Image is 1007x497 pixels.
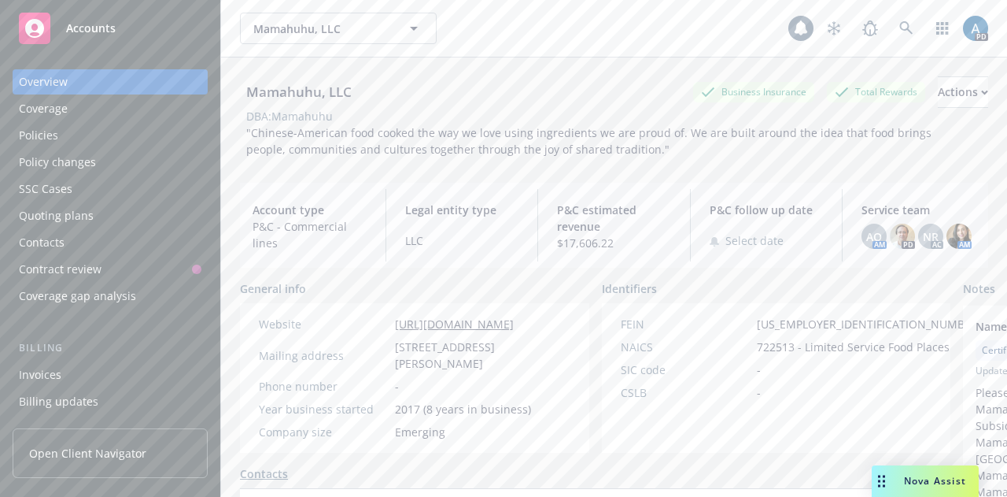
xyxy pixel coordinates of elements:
[19,203,94,228] div: Quoting plans
[602,280,657,297] span: Identifiers
[923,228,939,245] span: NR
[710,202,824,218] span: P&C follow up date
[395,339,570,372] span: [STREET_ADDRESS][PERSON_NAME]
[621,339,751,355] div: NAICS
[253,20,389,37] span: Mamahuhu, LLC
[927,13,958,44] a: Switch app
[938,77,988,107] div: Actions
[240,13,437,44] button: Mamahuhu, LLC
[259,378,389,395] div: Phone number
[259,347,389,364] div: Mailing address
[19,176,72,202] div: SSC Cases
[13,362,208,388] a: Invoices
[19,389,98,414] div: Billing updates
[725,232,784,249] span: Select date
[19,150,96,175] div: Policy changes
[19,230,65,255] div: Contacts
[13,96,208,121] a: Coverage
[13,230,208,255] a: Contacts
[13,284,208,309] a: Coverage gap analysis
[240,82,358,102] div: Mamahuhu, LLC
[259,316,389,332] div: Website
[757,384,761,401] span: -
[693,82,814,102] div: Business Insurance
[19,123,58,148] div: Policies
[827,82,925,102] div: Total Rewards
[757,316,982,332] span: [US_EMPLOYER_IDENTIFICATION_NUMBER]
[246,108,333,124] div: DBA: Mamahuhu
[66,22,116,35] span: Accounts
[19,96,68,121] div: Coverage
[395,424,445,440] span: Emerging
[13,203,208,228] a: Quoting plans
[13,176,208,202] a: SSC Cases
[29,445,146,462] span: Open Client Navigator
[13,6,208,50] a: Accounts
[13,340,208,356] div: Billing
[557,202,671,235] span: P&C estimated revenue
[240,280,306,297] span: General info
[621,384,751,401] div: CSLB
[757,362,761,378] span: -
[395,378,399,395] span: -
[259,424,389,440] div: Company size
[854,13,886,44] a: Report a Bug
[13,389,208,414] a: Billing updates
[19,284,136,309] div: Coverage gap analysis
[405,202,519,218] span: Legal entity type
[240,465,288,482] a: Contacts
[861,202,976,218] span: Service team
[890,224,915,249] img: photo
[13,69,208,95] a: Overview
[246,125,935,157] span: "Chinese-American food cooked the way we love using ingredients we are proud of. We are built aro...
[19,257,101,282] div: Contract review
[963,16,988,41] img: photo
[395,401,531,417] span: 2017 (8 years in business)
[818,13,850,44] a: Stop snowing
[253,202,367,218] span: Account type
[621,316,751,332] div: FEIN
[19,69,68,95] div: Overview
[253,218,367,251] span: P&C - Commercial lines
[557,235,671,251] span: $17,606.22
[872,465,979,497] button: Nova Assist
[13,150,208,175] a: Policy changes
[946,224,972,249] img: photo
[19,362,61,388] div: Invoices
[259,401,389,417] div: Year business started
[963,280,995,299] span: Notes
[757,339,950,355] span: 722513 - Limited Service Food Places
[904,474,966,488] span: Nova Assist
[872,465,891,497] div: Drag to move
[13,123,208,148] a: Policies
[621,362,751,378] div: SIC code
[891,13,922,44] a: Search
[395,317,514,332] a: [URL][DOMAIN_NAME]
[938,76,988,108] button: Actions
[13,257,208,282] a: Contract review
[405,232,519,249] span: LLC
[866,228,882,245] span: AO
